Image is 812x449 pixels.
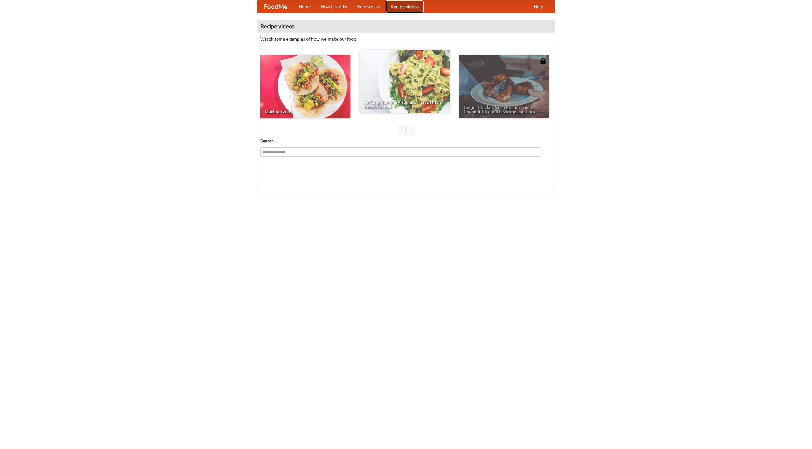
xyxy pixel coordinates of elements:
a: FoodMe [257,0,294,13]
div: » [407,127,413,135]
p: Watch some examples of how we make our food! [260,36,552,42]
a: Making Tacos [260,55,350,118]
img: 483408.png [540,58,546,64]
span: Making Tacos [265,109,346,114]
a: Help [529,0,548,13]
a: Who we are [352,0,386,13]
span: An Easy, Summery Tomato Pasta That's Ready for Fall [364,100,445,109]
a: Recipe videos [386,0,424,13]
a: An Easy, Summery Tomato Pasta That's Ready for Fall [360,50,450,113]
a: Home [294,0,316,13]
div: « [399,127,405,135]
a: How it works [316,0,352,13]
h4: Recipe videos [257,20,555,33]
h5: Search [260,138,552,144]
